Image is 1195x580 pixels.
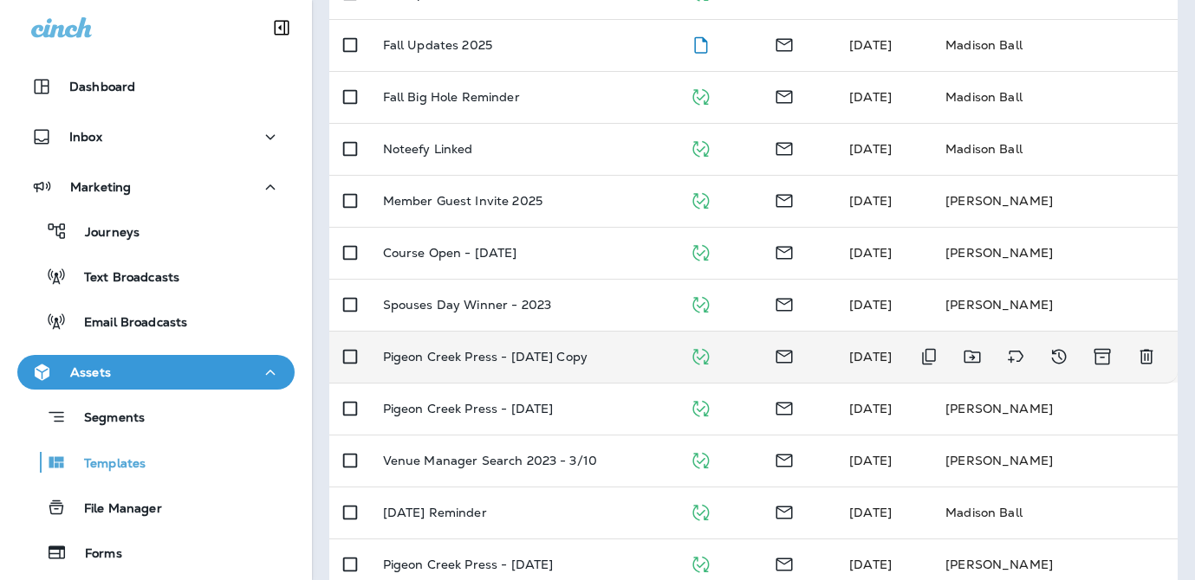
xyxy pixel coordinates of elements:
td: [PERSON_NAME] [932,279,1178,331]
button: Forms [17,534,295,570]
td: [PERSON_NAME] [932,227,1178,279]
button: Journeys [17,213,295,249]
span: Published [690,139,711,155]
p: Segments [67,410,145,428]
p: Pigeon Creek Press - [DATE] [383,557,554,571]
button: Archive [1085,339,1120,374]
p: Noteefy Linked [383,142,473,156]
p: Assets [70,365,111,379]
button: Move to folder [955,339,990,374]
button: View Changelog [1042,339,1076,374]
span: Published [690,87,711,103]
p: [DATE] Reminder [383,506,487,519]
span: Courtne Ellis [849,557,892,572]
p: Pigeon Creek Press - [DATE] Copy [383,350,588,364]
td: Madison Ball [932,19,1178,71]
span: Courtne Ellis [849,349,892,364]
td: Madison Ball [932,123,1178,175]
button: Collapse Sidebar [257,10,306,45]
span: Email [774,295,795,311]
p: File Manager [67,501,162,518]
button: File Manager [17,489,295,525]
button: Dashboard [17,69,295,104]
button: Email Broadcasts [17,303,295,339]
span: Published [690,295,711,311]
span: Published [690,191,711,207]
td: [PERSON_NAME] [932,435,1178,487]
p: Templates [67,456,146,473]
p: Fall Updates 2025 [383,38,492,52]
span: Published [690,347,711,363]
span: Email [774,243,795,259]
span: Email [774,451,795,467]
td: [PERSON_NAME] [932,383,1178,435]
span: Draft [690,35,711,51]
p: Marketing [70,180,131,194]
span: Email [774,503,795,519]
span: Madison Ball [849,505,892,520]
span: Published [690,503,711,519]
span: Email [774,191,795,207]
span: Email [774,347,795,363]
span: Courtne Ellis [849,401,892,416]
td: [PERSON_NAME] [932,175,1178,227]
td: Madison Ball [932,71,1178,123]
span: Published [690,555,711,570]
button: Marketing [17,170,295,204]
p: Spouses Day Winner - 2023 [383,298,552,312]
span: Madison Ball [849,193,892,209]
span: [DATE] [849,245,892,261]
span: Email [774,87,795,103]
p: Member Guest Invite 2025 [383,194,542,208]
button: Text Broadcasts [17,258,295,294]
button: Inbox [17,119,295,154]
p: Course Open - [DATE] [383,246,517,260]
span: Published [690,399,711,415]
span: [DATE] [849,453,892,468]
span: Email [774,399,795,415]
button: Add tags [998,339,1033,374]
p: Journeys [68,225,140,242]
span: Email [774,139,795,155]
span: Published [690,451,711,467]
td: Madison Ball [932,487,1178,538]
p: Pigeon Creek Press - [DATE] [383,402,554,416]
span: Madison Ball [849,89,892,105]
p: Venue Manager Search 2023 - 3/10 [383,454,597,467]
span: Madison Ball [849,37,892,53]
p: Forms [68,546,122,563]
p: Text Broadcasts [67,270,179,287]
button: Assets [17,355,295,390]
p: Inbox [69,130,102,144]
button: Delete [1129,339,1164,374]
button: Duplicate [912,339,946,374]
span: Email [774,35,795,51]
p: Email Broadcasts [67,315,187,332]
span: [DATE] [849,297,892,313]
span: Email [774,555,795,570]
span: Madison Ball [849,141,892,157]
button: Segments [17,398,295,435]
button: Templates [17,444,295,480]
p: Fall Big Hole Reminder [383,90,520,104]
span: Published [690,243,711,259]
p: Dashboard [69,80,135,93]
